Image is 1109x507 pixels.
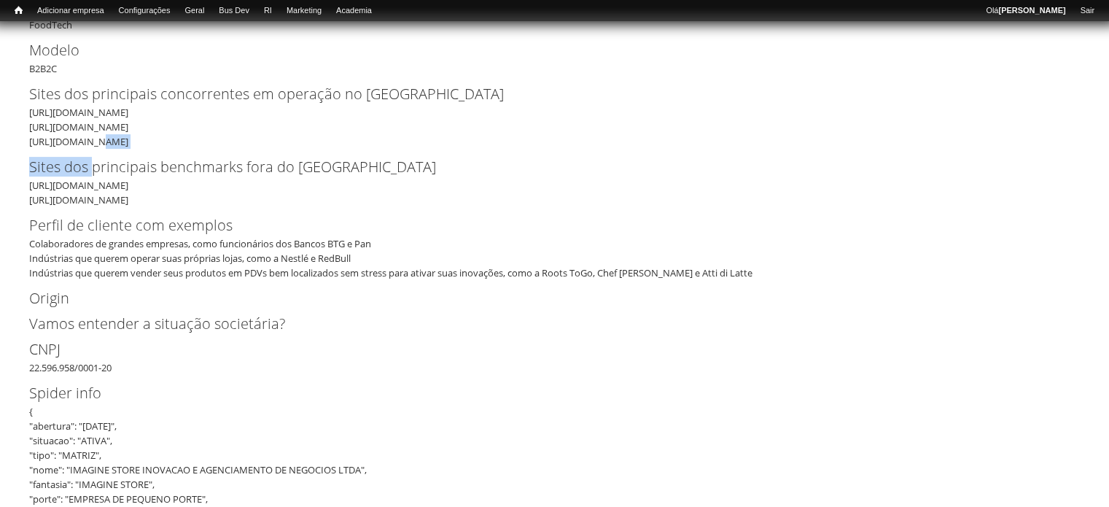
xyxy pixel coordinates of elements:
a: Adicionar empresa [30,4,112,18]
a: Configurações [112,4,178,18]
strong: [PERSON_NAME] [998,6,1065,15]
label: Origin [29,287,1056,309]
span: Início [15,5,23,15]
a: Marketing [279,4,329,18]
a: Olá[PERSON_NAME] [978,4,1073,18]
div: Colaboradores de grandes empresas, como funcionários dos Bancos BTG e Pan Indústrias que querem o... [29,236,1070,280]
a: Sair [1073,4,1102,18]
label: Sites dos principais concorrentes em operação no [GEOGRAPHIC_DATA] [29,83,1056,105]
div: [URL][DOMAIN_NAME] [URL][DOMAIN_NAME] [29,178,1070,207]
label: Sites dos principais benchmarks fora do [GEOGRAPHIC_DATA] [29,156,1056,178]
div: 22.596.958/0001-20 [29,338,1080,375]
a: Bus Dev [211,4,257,18]
a: Geral [177,4,211,18]
label: Spider info [29,382,1056,404]
a: Academia [329,4,379,18]
h2: Vamos entender a situação societária? [29,317,1080,331]
div: B2B2C [29,39,1080,76]
a: RI [257,4,279,18]
label: CNPJ [29,338,1056,360]
a: Início [7,4,30,18]
label: Modelo [29,39,1056,61]
label: Perfil de cliente com exemplos [29,214,1056,236]
div: [URL][DOMAIN_NAME] [URL][DOMAIN_NAME] [URL][DOMAIN_NAME] [29,105,1070,149]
